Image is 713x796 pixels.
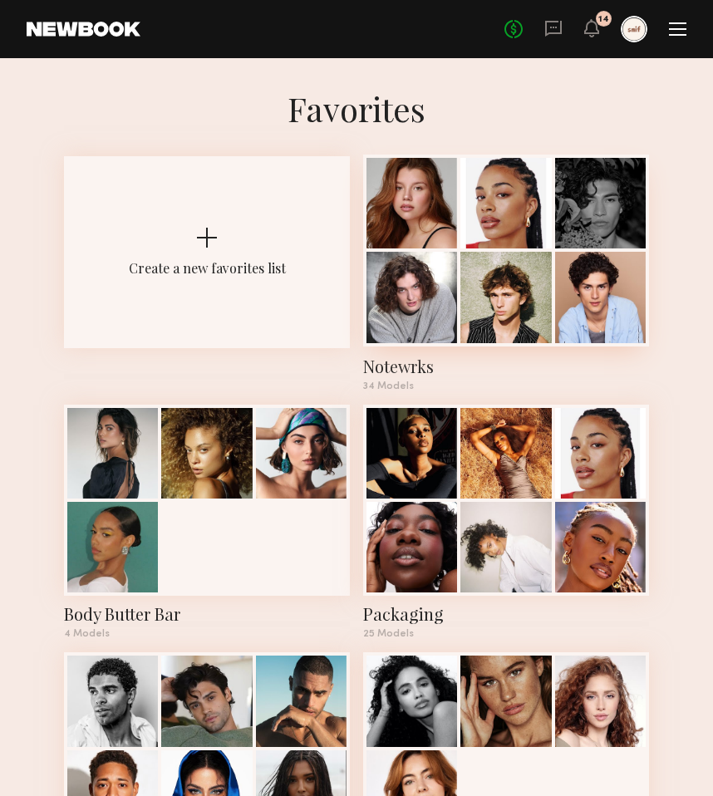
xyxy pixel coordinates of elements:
div: 14 [598,15,609,24]
button: Create a new favorites list [64,156,350,405]
a: Packaging25 Models [363,405,649,640]
a: Body Butter Bar4 Models [64,405,350,640]
div: Body Butter Bar [64,602,350,626]
div: Packaging [363,602,649,626]
div: 34 Models [363,381,649,391]
div: 25 Models [363,629,649,639]
a: Notewrks34 Models [363,156,649,391]
div: Notewrks [363,355,649,378]
div: 4 Models [64,629,350,639]
div: Create a new favorites list [129,259,286,277]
